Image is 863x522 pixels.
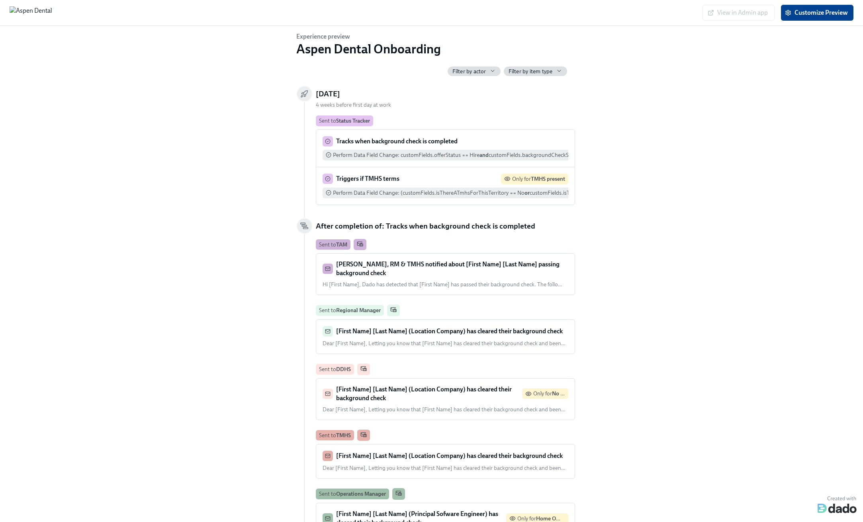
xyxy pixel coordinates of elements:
[336,327,563,335] strong: [First Name] [Last Name] (Location Company) has cleared their background check
[323,136,568,147] div: Tracks when background check is completed
[357,240,363,249] span: Work Email
[10,6,52,19] img: Aspen Dental
[319,307,381,314] div: Sent to
[390,306,397,315] span: Work Email
[452,68,486,75] span: Filter by actor
[403,190,524,196] span: customFields.isThereATmhsForThisTerritory == No
[333,151,604,159] span: Perform Data Field Change :
[336,241,347,248] strong: TAM
[296,32,441,41] h6: Experience preview
[533,390,575,397] span: Only for
[323,260,568,278] div: [PERSON_NAME], RM & TMHS notified about [First Name] [Last Name] passing background check
[319,490,386,498] div: Sent to
[296,41,441,57] h2: Aspen Dental Onboarding
[319,432,351,439] div: Sent to
[787,9,848,17] span: Customize Preview
[552,390,575,397] strong: No TMHS
[336,452,563,459] strong: [First Name] [Last Name] (Location Company) has cleared their background check
[360,365,367,373] span: Work Email
[336,366,351,372] strong: DDHS
[489,152,604,158] span: customFields.backgroundCheckStatus == Green
[401,190,403,196] span: (
[336,432,351,438] strong: TMHS
[323,340,566,347] span: Dear [First Name], Letting you know that [First Name] has cleared their background check and been …
[323,451,568,461] div: [First Name] [Last Name] (Location Company) has cleared their background check
[509,68,553,75] span: Filter by item type
[323,385,568,403] div: [First Name] [Last Name] (Location Company) has cleared their background checkOnly forNo TMHS
[512,176,565,182] span: Only for
[336,491,386,497] strong: Operations Manager
[323,174,568,184] div: Triggers if TMHS termsOnly forTMHS present
[818,494,857,513] img: Dado
[319,117,370,125] div: Sent to
[336,385,512,402] strong: [First Name] [Last Name] (Location Company) has cleared their background check
[517,515,593,522] span: Only for
[479,152,489,158] strong: and
[336,137,458,145] strong: Tracks when background check is completed
[323,465,566,471] span: Dear [First Name], Letting you know that [First Name] has cleared their background check and been …
[781,5,853,21] button: Customize Preview
[323,406,566,413] span: Dear [First Name], Letting you know that [First Name] has cleared their background check and been …
[336,117,370,124] strong: Status Tracker
[319,366,351,373] div: Sent to
[336,175,399,182] strong: Triggers if TMHS terms
[504,66,567,76] button: Filter by item type
[531,176,565,182] strong: TMHS present
[319,241,347,248] div: Sent to
[536,515,593,522] strong: Home Office has an OM
[316,89,340,99] h5: [DATE]
[323,326,568,336] div: [First Name] [Last Name] (Location Company) has cleared their background check
[316,221,535,231] h5: After completion of: Tracks when background check is completed
[336,307,381,313] strong: Regional Manager
[524,190,530,196] strong: or
[530,190,657,196] span: customFields.isThereATmhsForThisTerritory == none
[333,189,659,197] span: Perform Data Field Change :
[336,260,560,277] strong: [PERSON_NAME], RM & TMHS notified about [First Name] [Last Name] passing background check
[401,152,479,158] span: customFields.offerStatus == Hire
[323,281,562,288] span: Hi [First Name], Dado has detected that [First Name] has passed their background check. The follo …
[395,490,402,498] span: Work Email
[448,66,501,76] button: Filter by actor
[316,102,391,108] span: 4 weeks before first day at work
[360,431,367,440] span: Work Email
